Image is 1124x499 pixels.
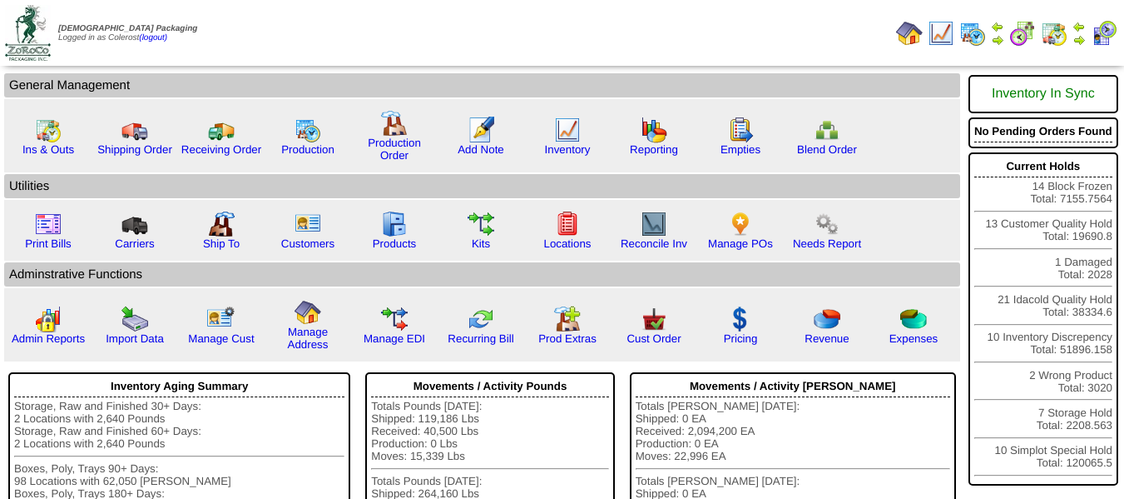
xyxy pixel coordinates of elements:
[281,143,334,156] a: Production
[928,20,954,47] img: line_graph.gif
[1091,20,1117,47] img: calendarcustomer.gif
[121,306,148,332] img: import.gif
[364,332,425,345] a: Manage EDI
[281,237,334,250] a: Customers
[14,376,344,397] div: Inventory Aging Summary
[208,211,235,237] img: factory2.gif
[1041,20,1067,47] img: calendarinout.gif
[708,237,773,250] a: Manage POs
[727,306,754,332] img: dollar.gif
[1009,20,1036,47] img: calendarblend.gif
[543,237,591,250] a: Locations
[448,332,513,345] a: Recurring Bill
[554,306,581,332] img: prodextras.gif
[25,237,72,250] a: Print Bills
[368,137,421,162] a: Production Order
[373,237,417,250] a: Products
[724,332,758,345] a: Pricing
[458,143,504,156] a: Add Note
[720,143,760,156] a: Empties
[991,33,1004,47] img: arrowright.gif
[889,332,938,345] a: Expenses
[641,117,667,143] img: graph.gif
[974,78,1112,110] div: Inventory In Sync
[991,20,1004,33] img: arrowleft.gif
[636,376,950,397] div: Movements / Activity [PERSON_NAME]
[805,332,849,345] a: Revenue
[115,237,154,250] a: Carriers
[35,306,62,332] img: graph2.png
[4,262,960,287] td: Adminstrative Functions
[538,332,597,345] a: Prod Extras
[12,332,85,345] a: Admin Reports
[139,33,167,42] a: (logout)
[5,5,51,61] img: zoroco-logo-small.webp
[371,376,608,397] div: Movements / Activity Pounds
[58,24,197,33] span: [DEMOGRAPHIC_DATA] Packaging
[106,332,164,345] a: Import Data
[468,211,494,237] img: workflow.gif
[641,306,667,332] img: cust_order.png
[97,143,172,156] a: Shipping Order
[181,143,261,156] a: Receiving Order
[900,306,927,332] img: pie_chart2.png
[1072,33,1086,47] img: arrowright.gif
[626,332,681,345] a: Cust Order
[814,117,840,143] img: network.png
[381,211,408,237] img: cabinet.gif
[814,211,840,237] img: workflow.png
[295,299,321,326] img: home.gif
[554,117,581,143] img: line_graph.gif
[188,332,254,345] a: Manage Cust
[208,117,235,143] img: truck2.gif
[468,117,494,143] img: orders.gif
[35,211,62,237] img: invoice2.gif
[22,143,74,156] a: Ins & Outs
[974,121,1112,142] div: No Pending Orders Found
[121,211,148,237] img: truck3.gif
[58,24,197,42] span: Logged in as Colerost
[896,20,923,47] img: home.gif
[468,306,494,332] img: reconcile.gif
[4,73,960,97] td: General Management
[295,117,321,143] img: calendarprod.gif
[545,143,591,156] a: Inventory
[968,152,1118,486] div: 14 Block Frozen Total: 7155.7564 13 Customer Quality Hold Total: 19690.8 1 Damaged Total: 2028 21...
[472,237,490,250] a: Kits
[288,326,329,351] a: Manage Address
[295,211,321,237] img: customers.gif
[641,211,667,237] img: line_graph2.gif
[4,174,960,198] td: Utilities
[554,211,581,237] img: locations.gif
[814,306,840,332] img: pie_chart.png
[35,117,62,143] img: calendarinout.gif
[621,237,687,250] a: Reconcile Inv
[793,237,861,250] a: Needs Report
[1072,20,1086,33] img: arrowleft.gif
[381,110,408,137] img: factory.gif
[630,143,678,156] a: Reporting
[727,211,754,237] img: po.png
[959,20,986,47] img: calendarprod.gif
[206,306,237,332] img: managecust.png
[797,143,857,156] a: Blend Order
[727,117,754,143] img: workorder.gif
[974,156,1112,177] div: Current Holds
[121,117,148,143] img: truck.gif
[203,237,240,250] a: Ship To
[381,306,408,332] img: edi.gif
